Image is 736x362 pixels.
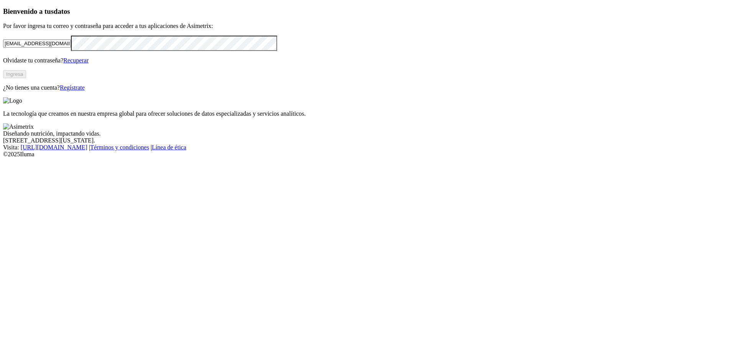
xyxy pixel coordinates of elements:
p: La tecnología que creamos en nuestra empresa global para ofrecer soluciones de datos especializad... [3,110,733,117]
div: Visita : | | [3,144,733,151]
div: © 2025 Iluma [3,151,733,158]
p: Olvidaste tu contraseña? [3,57,733,64]
p: ¿No tienes una cuenta? [3,84,733,91]
p: Por favor ingresa tu correo y contraseña para acceder a tus aplicaciones de Asimetrix: [3,23,733,29]
div: [STREET_ADDRESS][US_STATE]. [3,137,733,144]
a: Términos y condiciones [90,144,149,151]
a: Recuperar [63,57,89,64]
input: Tu correo [3,39,71,48]
img: Logo [3,97,22,104]
button: Ingresa [3,70,26,78]
a: Regístrate [60,84,85,91]
a: [URL][DOMAIN_NAME] [21,144,87,151]
div: Diseñando nutrición, impactando vidas. [3,130,733,137]
h3: Bienvenido a tus [3,7,733,16]
span: datos [54,7,70,15]
a: Línea de ética [152,144,186,151]
img: Asimetrix [3,123,34,130]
